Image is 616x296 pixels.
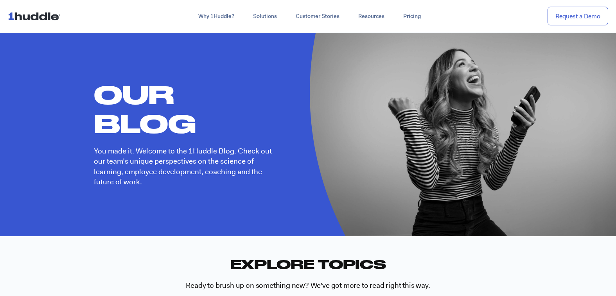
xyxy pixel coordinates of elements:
[8,9,64,23] img: ...
[548,7,608,26] a: Request a Demo
[94,80,283,138] h1: Our Blog
[286,9,349,23] a: Customer Stories
[120,256,496,273] h2: Explore Topics
[349,9,394,23] a: Resources
[94,146,283,187] p: You made it. Welcome to the 1Huddle Blog. Check out our team’s unique perspectives on the science...
[189,9,244,23] a: Why 1Huddle?
[394,9,430,23] a: Pricing
[120,280,496,291] h3: Ready to brush up on something new? We've got more to read right this way.
[244,9,286,23] a: Solutions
